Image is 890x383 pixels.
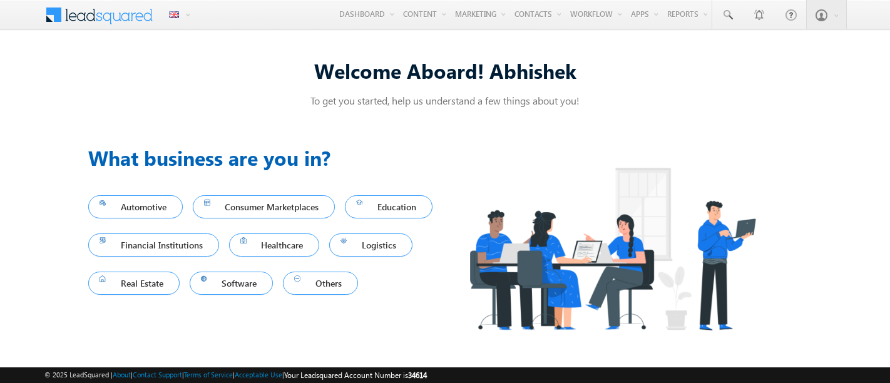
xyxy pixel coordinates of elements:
span: Real Estate [100,275,168,292]
div: Welcome Aboard! Abhishek [88,57,802,84]
a: Terms of Service [184,370,233,379]
p: To get you started, help us understand a few things about you! [88,94,802,107]
span: Education [356,198,421,215]
span: Consumer Marketplaces [204,198,324,215]
a: Contact Support [133,370,182,379]
span: Your Leadsquared Account Number is [284,370,427,380]
span: Healthcare [240,237,309,253]
span: Automotive [100,198,171,215]
img: Industry.png [445,143,779,355]
span: © 2025 LeadSquared | | | | | [44,369,427,381]
span: Others [294,275,347,292]
span: Financial Institutions [100,237,208,253]
h3: What business are you in? [88,143,445,173]
a: About [113,370,131,379]
a: Acceptable Use [235,370,282,379]
span: Logistics [340,237,401,253]
span: Software [201,275,262,292]
span: 34614 [408,370,427,380]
